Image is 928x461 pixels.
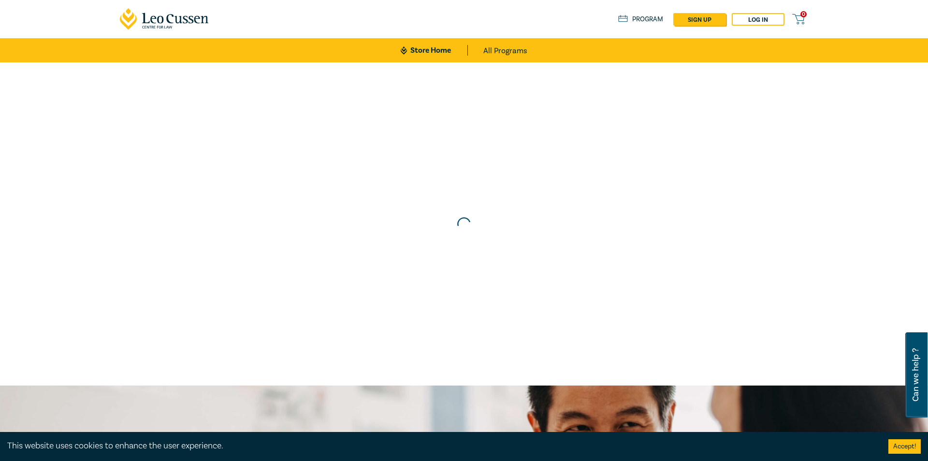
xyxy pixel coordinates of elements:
[401,45,468,56] a: Store Home
[7,440,874,452] div: This website uses cookies to enhance the user experience.
[673,13,726,26] a: sign up
[618,14,663,25] a: Program
[483,38,527,62] a: All Programs
[732,13,784,26] a: Log in
[888,439,921,454] button: Accept cookies
[800,11,807,17] span: 0
[911,338,920,412] span: Can we help ?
